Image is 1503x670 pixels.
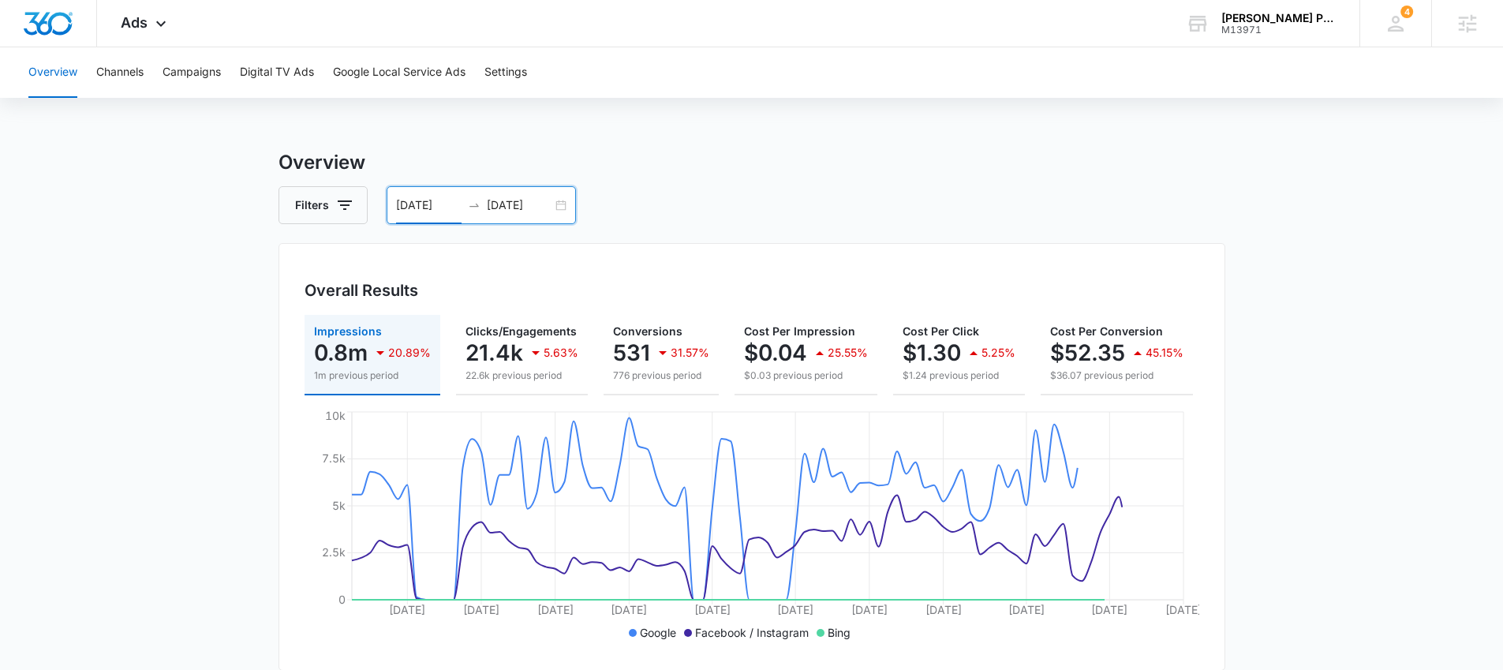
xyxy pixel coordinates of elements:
[544,347,578,358] p: 5.63%
[640,624,676,641] p: Google
[613,369,709,383] p: 776 previous period
[1165,603,1202,616] tspan: [DATE]
[1221,12,1337,24] div: account name
[1050,324,1163,338] span: Cost Per Conversion
[1221,24,1337,36] div: account id
[1050,340,1125,365] p: $52.35
[671,347,709,358] p: 31.57%
[744,324,855,338] span: Cost Per Impression
[332,499,346,512] tspan: 5k
[903,369,1015,383] p: $1.24 previous period
[484,47,527,98] button: Settings
[279,186,368,224] button: Filters
[322,451,346,465] tspan: 7.5k
[851,603,887,616] tspan: [DATE]
[389,603,425,616] tspan: [DATE]
[828,347,868,358] p: 25.55%
[333,47,465,98] button: Google Local Service Ads
[388,347,431,358] p: 20.89%
[613,340,650,365] p: 531
[1050,369,1183,383] p: $36.07 previous period
[396,197,462,214] input: Start date
[462,603,499,616] tspan: [DATE]
[121,14,148,31] span: Ads
[240,47,314,98] button: Digital TV Ads
[694,603,730,616] tspan: [DATE]
[465,369,578,383] p: 22.6k previous period
[279,148,1225,177] h3: Overview
[981,347,1015,358] p: 5.25%
[903,324,979,338] span: Cost Per Click
[322,545,346,559] tspan: 2.5k
[314,369,431,383] p: 1m previous period
[611,603,647,616] tspan: [DATE]
[613,324,682,338] span: Conversions
[325,409,346,422] tspan: 10k
[1400,6,1413,18] span: 4
[338,593,346,606] tspan: 0
[465,324,577,338] span: Clicks/Engagements
[163,47,221,98] button: Campaigns
[305,279,418,302] h3: Overall Results
[744,340,807,365] p: $0.04
[468,199,480,211] span: to
[465,340,523,365] p: 21.4k
[96,47,144,98] button: Channels
[695,624,809,641] p: Facebook / Instagram
[925,603,961,616] tspan: [DATE]
[1400,6,1413,18] div: notifications count
[1008,603,1044,616] tspan: [DATE]
[1091,603,1127,616] tspan: [DATE]
[1146,347,1183,358] p: 45.15%
[744,369,868,383] p: $0.03 previous period
[468,199,480,211] span: swap-right
[828,624,851,641] p: Bing
[487,197,552,214] input: End date
[903,340,961,365] p: $1.30
[28,47,77,98] button: Overview
[777,603,813,616] tspan: [DATE]
[314,324,382,338] span: Impressions
[314,340,368,365] p: 0.8m
[537,603,573,616] tspan: [DATE]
